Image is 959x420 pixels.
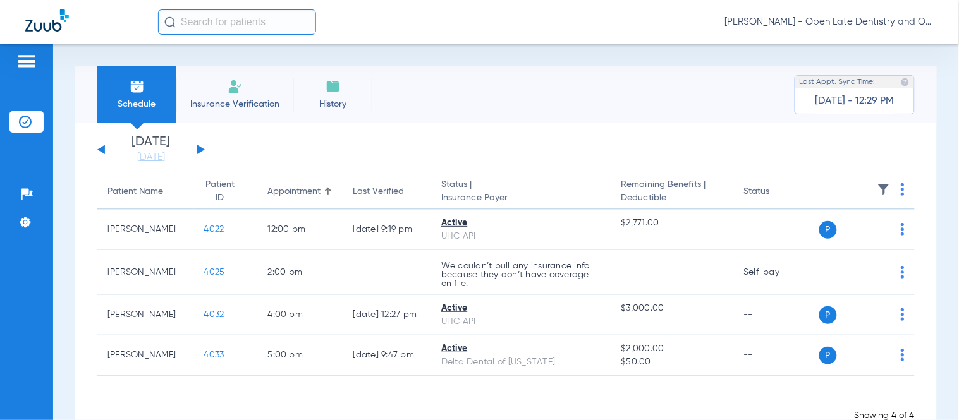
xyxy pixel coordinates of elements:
td: Self-pay [733,250,819,295]
img: History [326,79,341,94]
div: Last Verified [353,185,421,198]
td: [DATE] 9:19 PM [343,210,431,250]
span: [PERSON_NAME] - Open Late Dentistry and Orthodontics [725,16,934,28]
td: 12:00 PM [257,210,343,250]
td: -- [733,335,819,376]
img: hamburger-icon [16,54,37,69]
span: Showing 4 of 4 [855,411,915,420]
img: filter.svg [877,183,890,196]
img: group-dot-blue.svg [901,308,905,321]
div: UHC API [441,230,601,243]
span: -- [621,315,724,328]
th: Status | [431,174,611,210]
td: [DATE] 9:47 PM [343,335,431,376]
span: Schedule [107,98,167,111]
span: History [303,98,363,111]
div: Active [441,217,601,230]
iframe: Chat Widget [896,359,959,420]
span: Last Appt. Sync Time: [800,76,876,88]
input: Search for patients [158,9,316,35]
li: [DATE] [113,136,189,164]
div: Delta Dental of [US_STATE] [441,356,601,369]
img: Search Icon [164,16,176,28]
span: Insurance Payer [441,191,601,205]
div: Patient ID [204,178,248,205]
th: Status [733,174,819,210]
img: group-dot-blue.svg [901,183,905,196]
div: Patient ID [204,178,236,205]
td: [PERSON_NAME] [97,335,194,376]
span: Deductible [621,191,724,205]
img: Schedule [130,79,145,94]
span: 4033 [204,351,224,359]
span: Insurance Verification [186,98,284,111]
img: Manual Insurance Verification [228,79,243,94]
td: [PERSON_NAME] [97,295,194,335]
td: -- [733,210,819,250]
span: P [819,306,837,324]
span: P [819,347,837,364]
th: Remaining Benefits | [611,174,734,210]
img: group-dot-blue.svg [901,349,905,361]
span: [DATE] - 12:29 PM [815,95,895,107]
td: 4:00 PM [257,295,343,335]
div: Active [441,302,601,315]
td: [PERSON_NAME] [97,250,194,295]
img: last sync help info [901,78,910,87]
span: 4032 [204,310,224,319]
span: -- [621,230,724,243]
img: group-dot-blue.svg [901,223,905,236]
div: Patient Name [107,185,163,198]
img: Zuub Logo [25,9,69,32]
td: 5:00 PM [257,335,343,376]
span: $2,771.00 [621,217,724,230]
td: [DATE] 12:27 PM [343,295,431,335]
a: [DATE] [113,151,189,164]
td: -- [343,250,431,295]
div: Patient Name [107,185,184,198]
span: 4022 [204,225,224,234]
span: -- [621,268,631,277]
div: Appointment [267,185,333,198]
span: 4025 [204,268,225,277]
div: UHC API [441,315,601,328]
span: $50.00 [621,356,724,369]
td: -- [733,295,819,335]
span: P [819,221,837,239]
div: Last Verified [353,185,405,198]
span: $3,000.00 [621,302,724,315]
td: [PERSON_NAME] [97,210,194,250]
div: Active [441,342,601,356]
td: 2:00 PM [257,250,343,295]
div: Appointment [267,185,321,198]
p: We couldn’t pull any insurance info because they don’t have coverage on file. [441,261,601,288]
img: group-dot-blue.svg [901,266,905,279]
span: $2,000.00 [621,342,724,356]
